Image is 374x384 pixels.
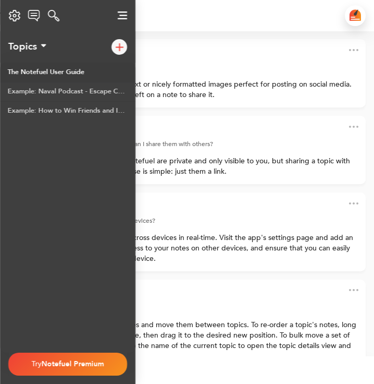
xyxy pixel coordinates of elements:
[8,356,366,376] div: ·
[118,11,127,19] img: logo
[8,41,37,52] div: Topics
[42,359,104,369] span: Notefuel Premium
[349,202,358,205] img: dots.png
[48,10,59,21] img: logo
[349,126,358,128] img: dots.png
[16,320,358,361] span: Notefuel allows you to re-order notes and move them between topics. To re-order a topic's notes, ...
[16,79,354,100] span: Yes. Notes can be shared as plain text or nicely formatted images perfect for posting on social m...
[28,10,40,21] img: logo
[116,43,123,51] img: logo
[16,156,352,176] span: By default, any notes you add to Notefuel are private and only visible to you, but sharing a topi...
[349,49,358,51] img: dots.png
[349,289,358,291] img: dots.png
[350,9,361,21] img: logo
[17,354,119,375] div: Try
[16,233,355,263] span: Yes. Notefuel can sync your notes across devices in real-time. Visit the app's settings page and ...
